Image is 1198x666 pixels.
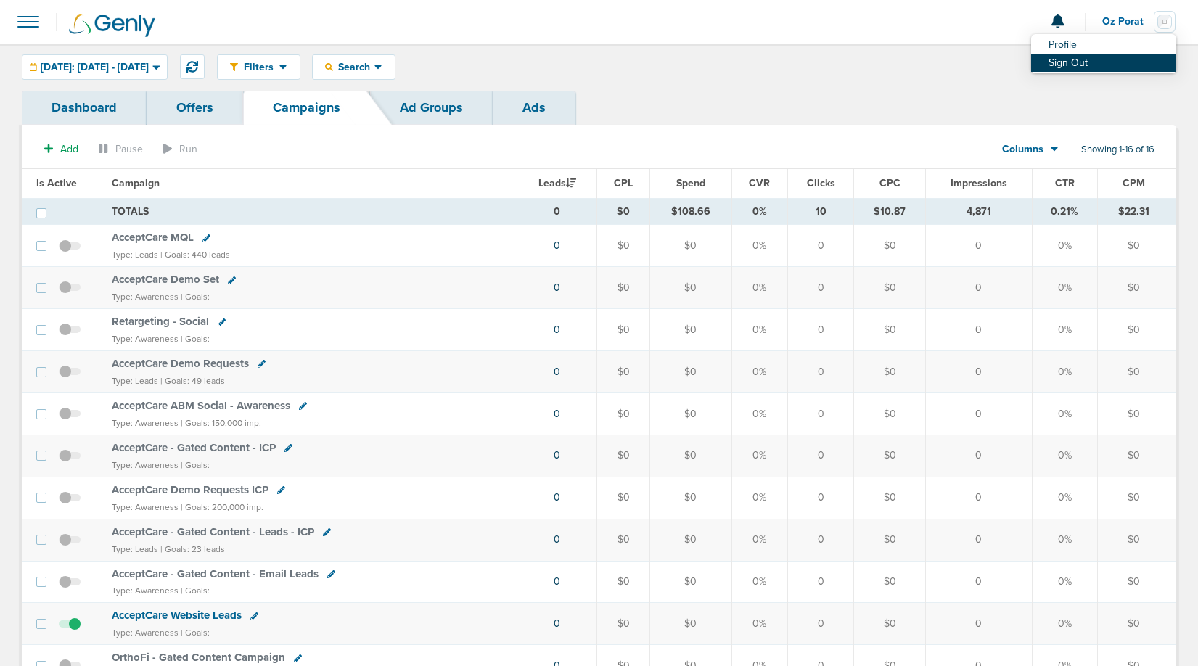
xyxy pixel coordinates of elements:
small: Type: Awareness [112,585,179,596]
td: 0% [731,435,787,477]
td: $0 [597,225,650,267]
span: AcceptCare - Gated Content - Email Leads [112,567,319,580]
td: 0% [1032,309,1097,351]
span: Clicks [807,177,835,189]
td: 0% [1032,561,1097,603]
td: 0 [787,351,853,393]
span: Impressions [951,177,1007,189]
td: 0 [787,309,853,351]
a: 0 [554,449,560,461]
td: $0 [1097,603,1176,645]
span: AcceptCare Demo Set [112,273,219,286]
small: Type: Awareness [112,334,179,344]
small: Type: Awareness [112,502,179,512]
span: Columns [1002,142,1043,157]
span: Spend [676,177,705,189]
td: 0 [925,477,1032,519]
td: $0 [597,435,650,477]
small: | Goals: [181,292,210,302]
td: 0% [1032,477,1097,519]
span: Leads [538,177,576,189]
small: | Goals: [181,585,210,596]
a: 0 [554,575,560,588]
td: $0 [597,267,650,309]
span: Oz Porat [1102,17,1154,27]
td: 0 [787,603,853,645]
span: AcceptCare MQL [112,231,194,244]
td: $0 [649,267,731,309]
td: $0 [1097,435,1176,477]
td: 0% [1032,351,1097,393]
a: 0 [554,617,560,630]
td: 0 [925,225,1032,267]
td: 0% [1032,519,1097,561]
span: AcceptCare Demo Requests ICP [112,483,268,496]
span: AcceptCare Demo Requests [112,357,249,370]
a: 0 [554,324,560,336]
td: 0% [731,519,787,561]
a: 0 [554,491,560,503]
td: $0 [1097,561,1176,603]
small: | Goals: 49 leads [160,376,225,386]
span: Filters [238,61,279,73]
a: 0 [554,408,560,420]
small: Type: Awareness [112,418,179,428]
td: 0 [925,267,1032,309]
td: 0 [787,561,853,603]
td: 0 [925,561,1032,603]
td: 0% [731,225,787,267]
td: 4,871 [925,198,1032,225]
small: | Goals: [181,334,210,344]
td: $0 [1097,267,1176,309]
small: | Goals: 440 leads [160,250,230,260]
td: 0 [925,392,1032,435]
td: $0 [597,603,650,645]
td: $0 [854,267,926,309]
td: $0 [854,603,926,645]
td: $0 [597,519,650,561]
td: 10 [787,198,853,225]
small: Type: Leads [112,376,158,386]
td: $0 [1097,392,1176,435]
td: 0% [731,309,787,351]
td: $0 [854,435,926,477]
td: $0 [649,392,731,435]
td: 0 [925,603,1032,645]
span: CPC [879,177,900,189]
ul: Oz Porat [1031,34,1176,73]
td: 0 [517,198,597,225]
span: AcceptCare Website Leads [112,609,242,622]
span: AcceptCare - Gated Content - Leads - ICP [112,525,314,538]
button: Add [36,139,86,160]
td: 0% [1032,392,1097,435]
td: 0 [787,435,853,477]
td: 0.21% [1032,198,1097,225]
span: Retargeting - Social [112,315,209,328]
span: CPM [1123,177,1145,189]
td: 0 [787,519,853,561]
td: $0 [597,561,650,603]
td: $0 [649,561,731,603]
td: 0% [1032,225,1097,267]
td: 0 [925,435,1032,477]
small: Type: Awareness [112,628,179,638]
span: OrthoFi - Gated Content Campaign [112,651,285,664]
td: 0 [925,351,1032,393]
span: Showing 1-16 of 16 [1081,144,1154,156]
td: $0 [597,351,650,393]
td: 0% [731,267,787,309]
td: 0 [925,519,1032,561]
td: $0 [1097,477,1176,519]
td: 0% [731,198,787,225]
td: 0 [787,392,853,435]
a: Offers [147,91,243,125]
span: CVR [749,177,770,189]
td: $0 [1097,351,1176,393]
a: Campaigns [243,91,370,125]
td: $0 [597,198,650,225]
td: $0 [649,225,731,267]
span: Campaign [112,177,160,189]
a: 0 [554,366,560,378]
td: $0 [1097,225,1176,267]
span: Is Active [36,177,77,189]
